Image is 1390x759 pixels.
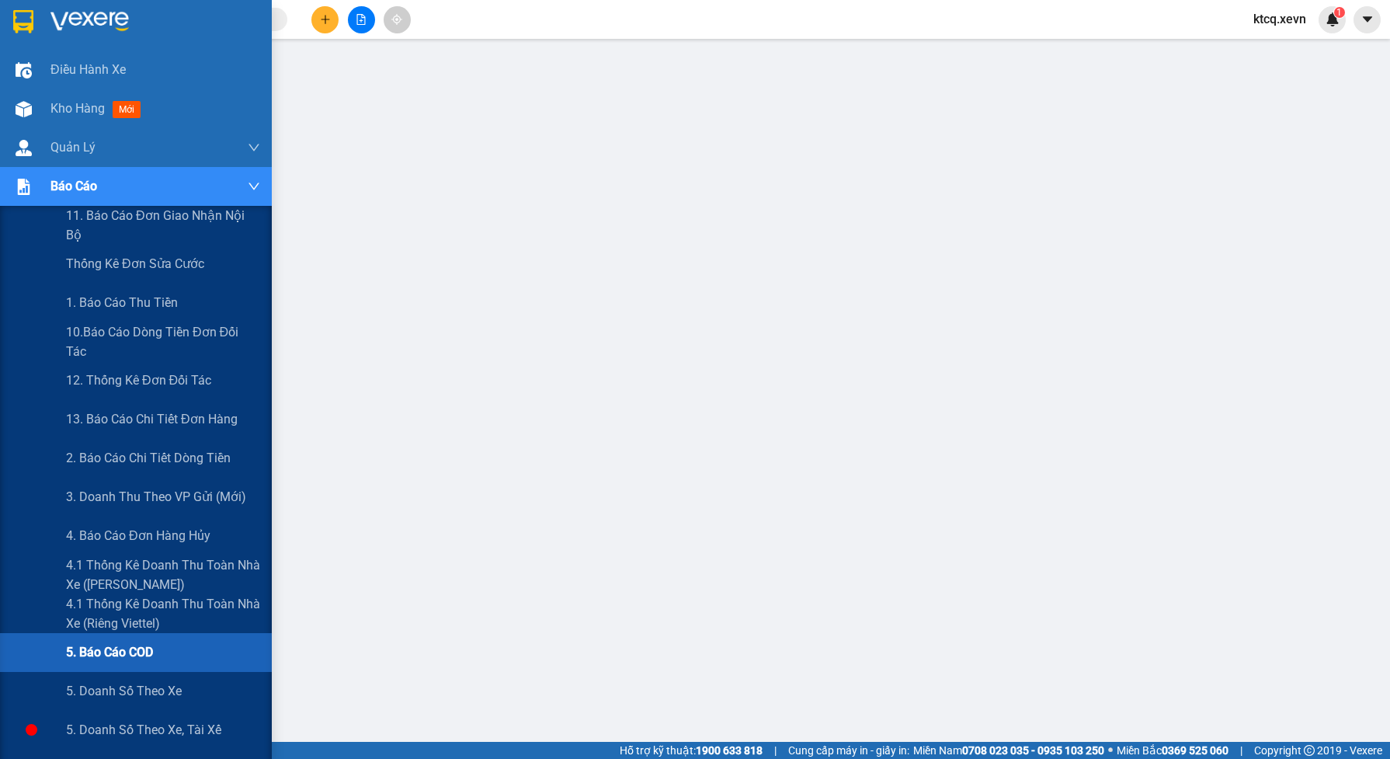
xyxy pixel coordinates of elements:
[66,371,211,390] span: 12. Thống kê đơn đối tác
[1108,747,1113,754] span: ⚪️
[113,101,141,118] span: mới
[16,179,32,195] img: solution-icon
[1304,745,1315,756] span: copyright
[620,742,763,759] span: Hỗ trợ kỹ thuật:
[1360,12,1374,26] span: caret-down
[356,14,367,25] span: file-add
[1334,7,1345,18] sup: 1
[696,744,763,757] strong: 1900 633 818
[66,555,260,594] span: 4.1 Thống kê doanh thu toàn nhà xe ([PERSON_NAME])
[391,14,402,25] span: aim
[248,180,260,193] span: down
[66,642,153,662] span: 5. Báo cáo COD
[66,322,260,361] span: 10.Báo cáo dòng tiền đơn đối tác
[13,10,33,33] img: logo-vxr
[1336,7,1342,18] span: 1
[1162,744,1228,757] strong: 0369 525 060
[311,6,339,33] button: plus
[1241,9,1319,29] span: ktcq.xevn
[66,720,221,740] span: 5. Doanh số theo xe, tài xế
[66,681,182,701] span: 5. Doanh số theo xe
[962,744,1104,757] strong: 0708 023 035 - 0935 103 250
[66,206,260,245] span: 11. Báo cáo đơn giao nhận nội bộ
[66,526,210,545] span: 4. Báo cáo đơn hàng hủy
[788,742,909,759] span: Cung cấp máy in - giấy in:
[348,6,375,33] button: file-add
[913,742,1104,759] span: Miền Nam
[66,293,178,312] span: 1. Báo cáo thu tiền
[1354,6,1381,33] button: caret-down
[50,101,105,116] span: Kho hàng
[50,176,97,196] span: Báo cáo
[16,62,32,78] img: warehouse-icon
[66,594,260,633] span: 4.1 Thống kê doanh thu toàn nhà xe (Riêng Viettel)
[50,138,96,157] span: Quản Lý
[774,742,777,759] span: |
[16,101,32,117] img: warehouse-icon
[66,254,204,273] span: Thống kê đơn sửa cước
[16,140,32,156] img: warehouse-icon
[66,487,246,507] span: 3. Doanh Thu theo VP Gửi (mới)
[66,448,231,468] span: 2. Báo cáo chi tiết dòng tiền
[248,141,260,154] span: down
[1240,742,1242,759] span: |
[1326,12,1340,26] img: icon-new-feature
[66,409,238,429] span: 13. Báo cáo chi tiết đơn hàng
[50,60,126,79] span: Điều hành xe
[1117,742,1228,759] span: Miền Bắc
[320,14,331,25] span: plus
[384,6,411,33] button: aim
